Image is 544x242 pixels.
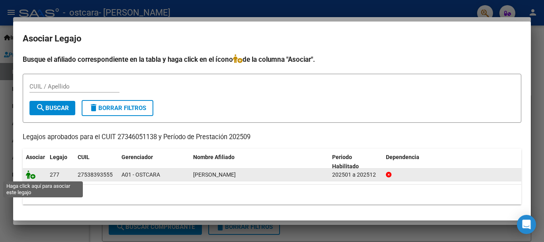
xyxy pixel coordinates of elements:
[78,154,90,160] span: CUIL
[36,103,45,112] mat-icon: search
[23,31,521,46] h2: Asociar Legajo
[329,149,383,175] datatable-header-cell: Periodo Habilitado
[74,149,118,175] datatable-header-cell: CUIL
[78,170,113,179] div: 27538393555
[23,149,47,175] datatable-header-cell: Asociar
[121,171,160,178] span: A01 - OSTCARA
[89,103,98,112] mat-icon: delete
[29,101,75,115] button: Buscar
[118,149,190,175] datatable-header-cell: Gerenciador
[50,154,67,160] span: Legajo
[383,149,522,175] datatable-header-cell: Dependencia
[193,154,235,160] span: Nombre Afiliado
[47,149,74,175] datatable-header-cell: Legajo
[23,54,521,65] h4: Busque el afiliado correspondiente en la tabla y haga click en el ícono de la columna "Asociar".
[517,215,536,234] div: Open Intercom Messenger
[23,185,521,205] div: 1 registros
[332,154,359,169] span: Periodo Habilitado
[190,149,329,175] datatable-header-cell: Nombre Afiliado
[193,171,236,178] span: QUIROZ BRENDA DAIANA
[26,154,45,160] span: Asociar
[82,100,153,116] button: Borrar Filtros
[89,104,146,112] span: Borrar Filtros
[332,170,380,179] div: 202501 a 202512
[386,154,419,160] span: Dependencia
[36,104,69,112] span: Buscar
[23,132,521,142] p: Legajos aprobados para el CUIT 27346051138 y Período de Prestación 202509
[50,171,59,178] span: 277
[121,154,153,160] span: Gerenciador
